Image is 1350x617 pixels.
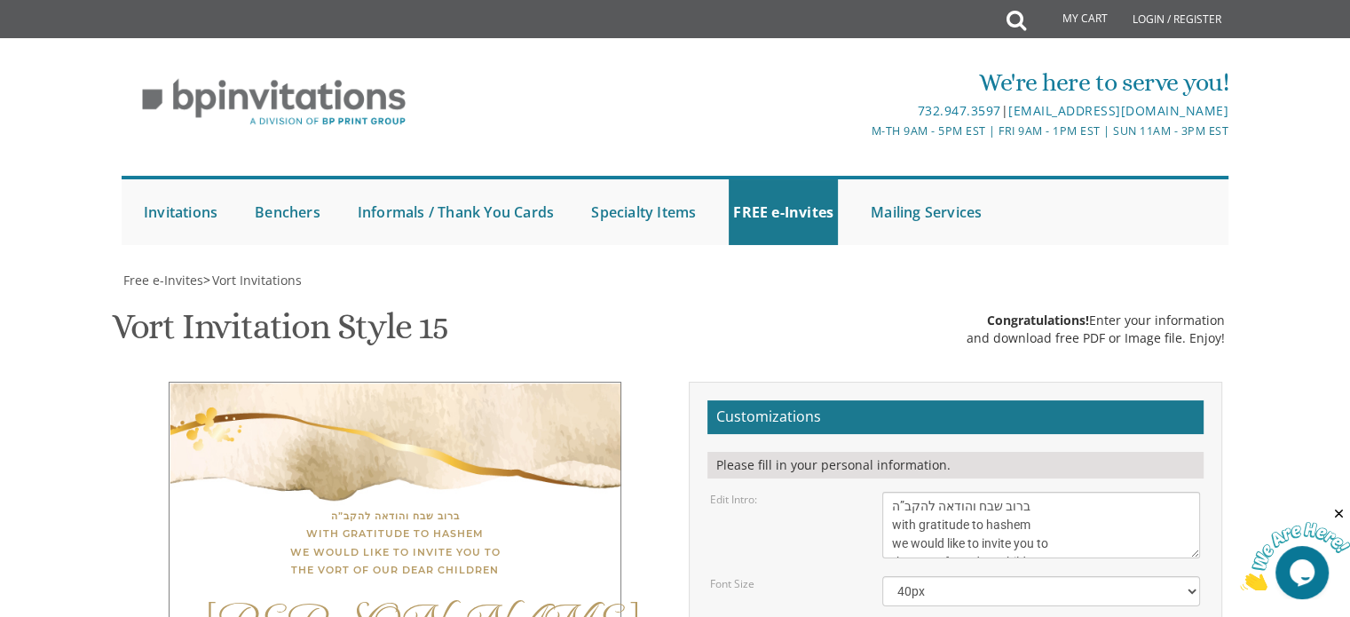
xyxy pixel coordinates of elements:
a: Invitations [139,179,222,245]
a: Informals / Thank You Cards [353,179,558,245]
a: FREE e-Invites [729,179,838,245]
a: Benchers [250,179,325,245]
a: [EMAIL_ADDRESS][DOMAIN_NAME] [1008,102,1228,119]
textarea: With much gratitude to Hashem We would like to invite you to The vort of our dear children [882,492,1200,558]
div: and download free PDF or Image file. Enjoy! [967,329,1225,347]
a: Specialty Items [587,179,700,245]
h2: Customizations [707,400,1204,434]
div: Please fill in your personal information. [707,452,1204,479]
span: Free e-Invites [123,272,203,289]
span: Vort Invitations [212,272,302,289]
div: ברוב שבח והודאה להקב”ה with gratitude to hashem we would like to invite you to the vort of our de... [205,507,585,579]
label: Font Size [710,576,754,591]
a: Mailing Services [866,179,986,245]
a: Free e-Invites [122,272,203,289]
a: Vort Invitations [210,272,302,289]
a: 732.947.3597 [917,102,1000,119]
label: Edit Intro: [710,492,757,507]
a: My Cart [1024,2,1120,37]
div: We're here to serve you! [492,65,1228,100]
div: M-Th 9am - 5pm EST | Fri 9am - 1pm EST | Sun 11am - 3pm EST [492,122,1228,140]
span: Congratulations! [987,312,1089,328]
img: BP Invitation Loft [122,66,426,139]
div: | [492,100,1228,122]
iframe: chat widget [1240,506,1350,590]
span: > [203,272,302,289]
div: Enter your information [967,312,1225,329]
h1: Vort Invitation Style 15 [112,307,448,360]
